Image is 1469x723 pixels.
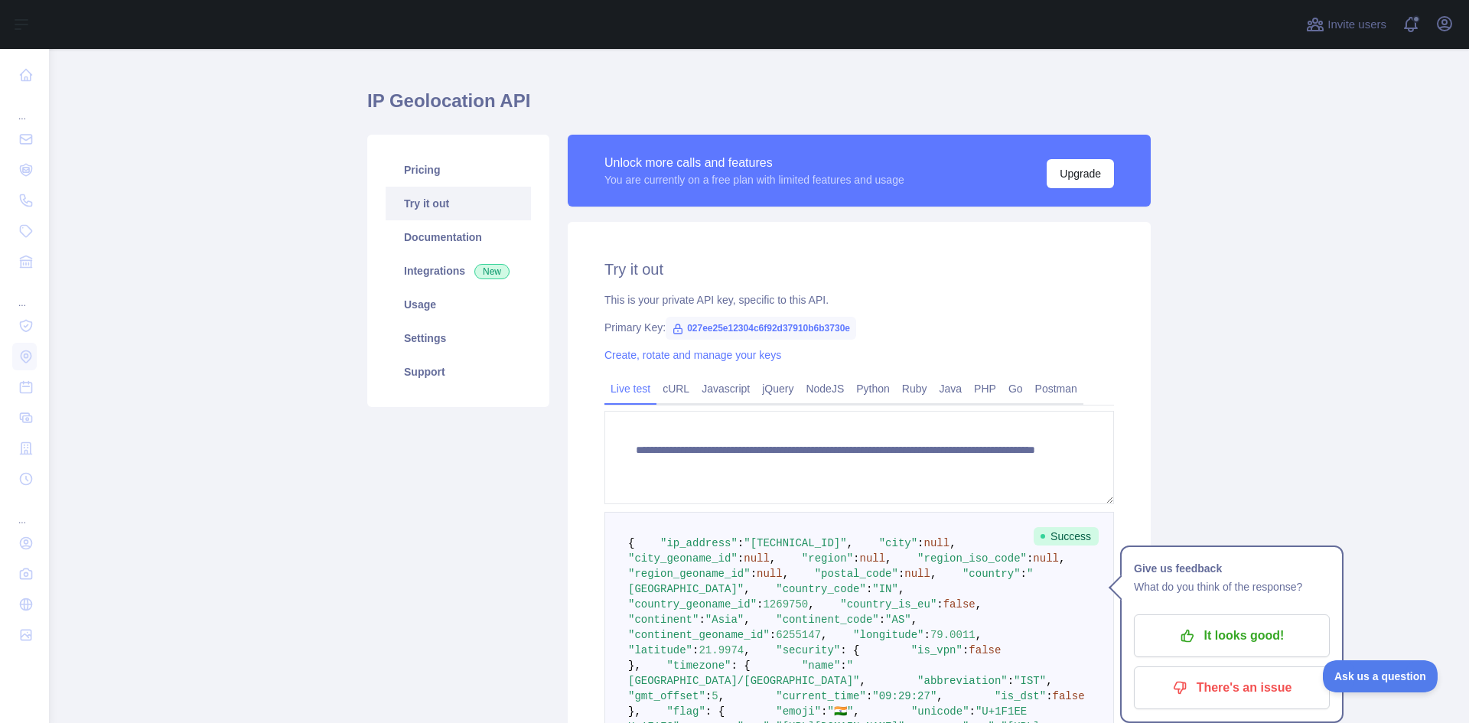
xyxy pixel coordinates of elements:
button: There's an issue [1134,666,1330,709]
span: "gmt_offset" [628,690,705,702]
p: There's an issue [1145,675,1318,701]
span: Success [1034,527,1099,546]
span: "continent_geoname_id" [628,629,770,641]
span: null [924,537,950,549]
span: , [847,537,853,549]
div: This is your private API key, specific to this API. [604,292,1114,308]
span: , [976,629,982,641]
span: }, [628,659,641,672]
span: , [853,705,859,718]
span: "country_geoname_id" [628,598,757,611]
span: 027ee25e12304c6f92d37910b6b3730e [666,317,856,340]
iframe: Toggle Customer Support [1323,660,1438,692]
span: , [859,675,865,687]
span: , [885,552,891,565]
span: "unicode" [911,705,969,718]
span: : [705,690,712,702]
div: You are currently on a free plan with limited features and usage [604,172,904,187]
span: : [1008,675,1014,687]
span: : [866,583,872,595]
span: : [738,552,744,565]
span: : [840,659,846,672]
div: Unlock more calls and features [604,154,904,172]
h1: IP Geolocation API [367,89,1151,125]
h2: Try it out [604,259,1114,280]
a: jQuery [756,376,800,401]
p: It looks good! [1145,623,1318,649]
span: "city" [879,537,917,549]
span: , [936,690,943,702]
span: "continent_code" [776,614,878,626]
span: "[TECHNICAL_ID]" [744,537,846,549]
a: cURL [656,376,695,401]
span: "flag" [666,705,705,718]
span: , [808,598,814,611]
div: ... [12,496,37,526]
span: 1269750 [763,598,808,611]
span: null [1033,552,1059,565]
span: false [1053,690,1085,702]
span: : [963,644,969,656]
a: Live test [604,376,656,401]
span: "current_time" [776,690,866,702]
a: Support [386,355,531,389]
span: "09:29:27" [872,690,936,702]
span: false [969,644,1001,656]
a: Javascript [695,376,756,401]
span: "region_iso_code" [917,552,1027,565]
span: : [692,644,699,656]
span: , [976,598,982,611]
a: Pricing [386,153,531,187]
span: : [1046,690,1052,702]
a: Java [933,376,969,401]
span: , [744,583,750,595]
span: "continent" [628,614,699,626]
span: "IST" [1014,675,1046,687]
span: : [936,598,943,611]
span: null [757,568,783,580]
span: "timezone" [666,659,731,672]
span: "is_dst" [995,690,1046,702]
span: null [744,552,770,565]
span: 79.0011 [930,629,976,641]
span: "IN" [872,583,898,595]
a: Usage [386,288,531,321]
div: ... [12,278,37,309]
a: Integrations New [386,254,531,288]
span: "longitude" [853,629,923,641]
a: Go [1002,376,1029,401]
span: : { [840,644,859,656]
span: : [821,705,827,718]
span: : [738,537,744,549]
span: null [904,568,930,580]
span: , [898,583,904,595]
span: "Asia" [705,614,744,626]
span: , [821,629,827,641]
span: "🇮🇳" [828,705,854,718]
span: "security" [776,644,840,656]
span: "ip_address" [660,537,738,549]
span: New [474,264,510,279]
span: : [1021,568,1027,580]
span: : [751,568,757,580]
span: , [770,552,776,565]
span: 5 [712,690,718,702]
span: "city_geoname_id" [628,552,738,565]
span: "country_code" [776,583,866,595]
span: : [924,629,930,641]
span: : [879,614,885,626]
span: "country_is_eu" [840,598,936,611]
span: "AS" [885,614,911,626]
a: NodeJS [800,376,850,401]
span: , [1046,675,1052,687]
div: ... [12,92,37,122]
span: "latitude" [628,644,692,656]
span: : [757,598,763,611]
p: What do you think of the response? [1134,578,1330,596]
span: "region_geoname_id" [628,568,751,580]
a: Create, rotate and manage your keys [604,349,781,361]
span: , [911,614,917,626]
span: : [770,629,776,641]
button: Invite users [1303,12,1389,37]
span: "name" [802,659,840,672]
